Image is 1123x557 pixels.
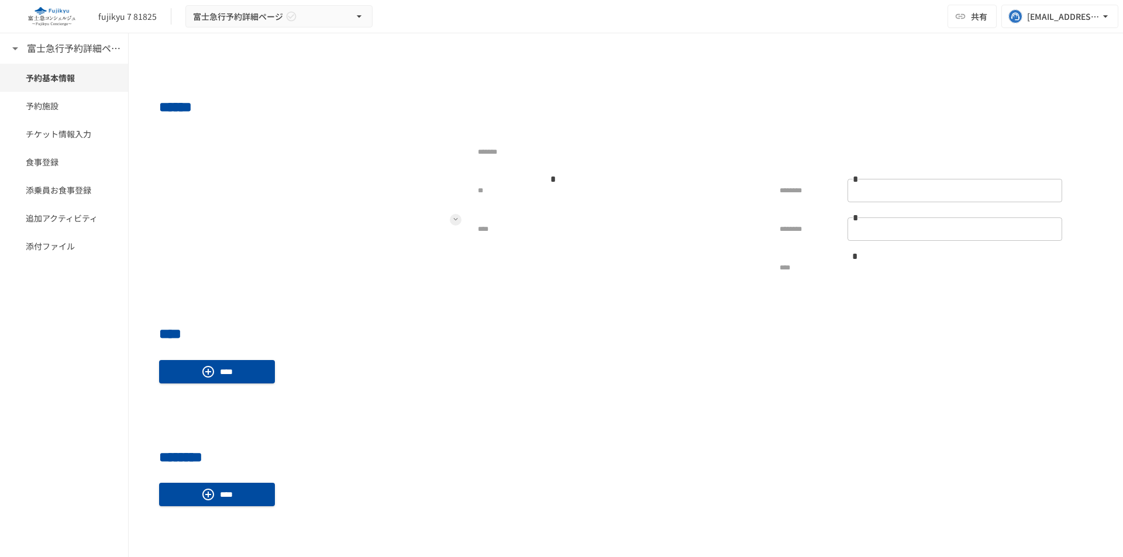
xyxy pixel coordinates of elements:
span: チケット情報入力 [26,127,102,140]
button: 共有 [948,5,997,28]
span: 富士急行予約詳細ページ [193,9,283,24]
button: 富士急行予約詳細ページ [185,5,373,28]
span: 添付ファイル [26,240,102,252]
span: 食事登録 [26,155,102,168]
span: 添乗員お食事登録 [26,184,102,196]
div: [EMAIL_ADDRESS][DOMAIN_NAME] [1027,9,1100,24]
div: fujikyu 7 81825 [98,11,157,23]
span: 予約施設 [26,99,102,112]
span: 追加アクティビティ [26,212,102,224]
button: [EMAIL_ADDRESS][DOMAIN_NAME] [1001,5,1118,28]
span: 共有 [971,10,987,23]
h6: 富士急行予約詳細ページ [27,41,120,56]
span: 予約基本情報 [26,71,102,84]
img: eQeGXtYPV2fEKIA3pizDiVdzO5gJTl2ahLbsPaD2E4R [14,7,89,26]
